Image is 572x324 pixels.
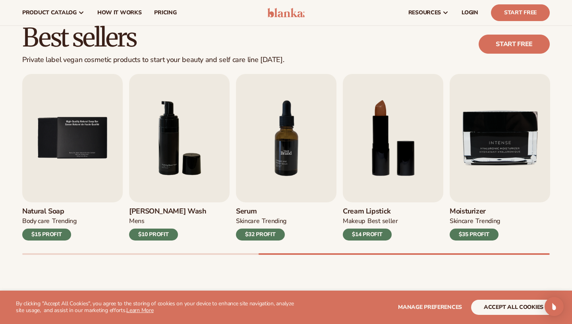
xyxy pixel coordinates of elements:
a: Learn More [126,307,153,314]
span: Manage preferences [398,303,462,311]
div: BEST SELLER [367,217,398,225]
h3: [PERSON_NAME] Wash [129,207,207,216]
span: pricing [154,10,176,16]
div: $15 PROFIT [22,229,71,241]
img: logo [267,8,305,17]
h2: Best sellers [22,24,284,51]
a: Start Free [491,4,550,21]
a: 5 / 9 [22,74,123,241]
h3: Serum [236,207,286,216]
span: product catalog [22,10,77,16]
span: LOGIN [462,10,478,16]
span: How It Works [97,10,142,16]
div: BODY Care [22,217,50,225]
div: MAKEUP [343,217,365,225]
div: $14 PROFIT [343,229,392,241]
button: accept all cookies [471,300,556,315]
a: 7 / 9 [236,74,336,241]
a: 8 / 9 [343,74,443,241]
div: $32 PROFIT [236,229,285,241]
div: SKINCARE [450,217,473,225]
h3: Moisturizer [450,207,500,216]
h3: Cream Lipstick [343,207,398,216]
h3: Natural Soap [22,207,77,216]
div: mens [129,217,145,225]
div: TRENDING [52,217,76,225]
div: $35 PROFIT [450,229,499,241]
button: Manage preferences [398,300,462,315]
div: SKINCARE [236,217,259,225]
div: $10 PROFIT [129,229,178,241]
div: Private label vegan cosmetic products to start your beauty and self care line [DATE]. [22,56,284,64]
span: resources [408,10,441,16]
p: By clicking "Accept All Cookies", you agree to the storing of cookies on your device to enhance s... [16,301,299,314]
a: 6 / 9 [129,74,230,241]
div: TRENDING [262,217,286,225]
a: 9 / 9 [450,74,550,241]
div: TRENDING [475,217,500,225]
a: Start free [479,35,550,54]
img: Shopify Image 11 [236,74,336,202]
div: Open Intercom Messenger [545,297,564,316]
